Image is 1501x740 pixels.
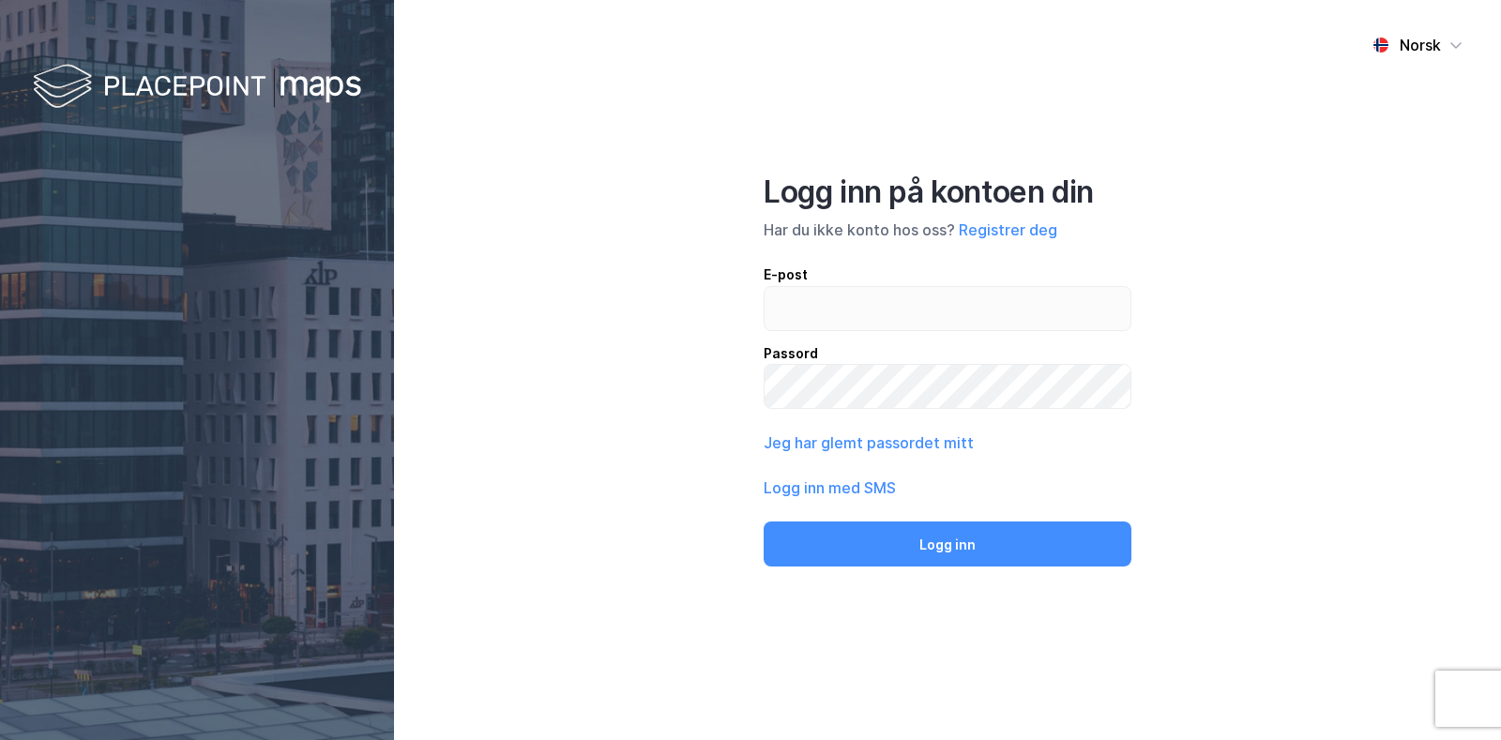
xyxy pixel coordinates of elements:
[764,521,1131,566] button: Logg inn
[764,342,1131,365] div: Passord
[764,476,896,499] button: Logg inn med SMS
[764,219,1131,241] div: Har du ikke konto hos oss?
[764,174,1131,211] div: Logg inn på kontoen din
[959,219,1057,241] button: Registrer deg
[1400,34,1441,56] div: Norsk
[33,60,361,115] img: logo-white.f07954bde2210d2a523dddb988cd2aa7.svg
[764,431,974,454] button: Jeg har glemt passordet mitt
[764,264,1131,286] div: E-post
